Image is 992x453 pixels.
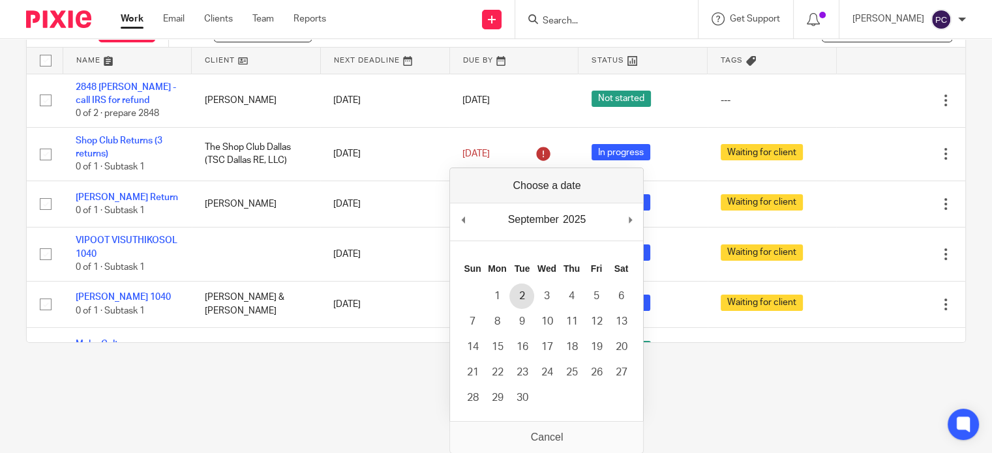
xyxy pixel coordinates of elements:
[534,309,559,334] button: 10
[192,127,321,181] td: The Shop Club Dallas (TSC Dallas RE, LLC)
[76,263,145,272] span: 0 of 1 · Subtask 1
[534,360,559,385] button: 24
[76,306,145,315] span: 0 of 1 · Subtask 1
[460,309,485,334] button: 7
[76,193,178,202] a: [PERSON_NAME] Return
[460,360,485,385] button: 21
[584,309,609,334] button: 12
[721,244,803,261] span: Waiting for client
[293,12,326,25] a: Reports
[121,12,143,25] a: Work
[592,91,651,107] span: Not started
[515,263,530,274] abbr: Tuesday
[584,284,609,309] button: 5
[76,163,145,172] span: 0 of 1 · Subtask 1
[624,210,637,229] button: Next Month
[559,284,584,309] button: 4
[485,360,509,385] button: 22
[76,206,145,215] span: 0 of 1 · Subtask 1
[534,334,559,360] button: 17
[76,293,171,302] a: [PERSON_NAME] 1040
[320,227,449,281] td: [DATE]
[534,284,559,309] button: 3
[460,334,485,360] button: 14
[721,194,803,211] span: Waiting for client
[559,334,584,360] button: 18
[457,210,470,229] button: Previous Month
[561,210,588,229] div: 2025
[509,360,534,385] button: 23
[721,57,743,64] span: Tags
[485,309,509,334] button: 8
[485,385,509,411] button: 29
[609,334,633,360] button: 20
[76,236,177,258] a: VIPOOT VISUTHIKOSOL 1040
[76,340,132,349] a: Make Culture
[462,96,490,105] span: [DATE]
[252,12,274,25] a: Team
[584,360,609,385] button: 26
[485,334,509,360] button: 15
[320,74,449,127] td: [DATE]
[559,360,584,385] button: 25
[509,385,534,411] button: 30
[76,83,176,105] a: 2848 [PERSON_NAME] - call IRS for refund
[464,263,481,274] abbr: Sunday
[320,127,449,181] td: [DATE]
[609,284,633,309] button: 6
[584,334,609,360] button: 19
[559,309,584,334] button: 11
[204,12,233,25] a: Clients
[485,284,509,309] button: 1
[320,181,449,227] td: [DATE]
[163,12,185,25] a: Email
[509,334,534,360] button: 16
[192,74,321,127] td: [PERSON_NAME]
[852,12,924,25] p: [PERSON_NAME]
[592,144,650,160] span: In progress
[320,281,449,327] td: [DATE]
[192,181,321,227] td: [PERSON_NAME]
[509,284,534,309] button: 2
[614,263,629,274] abbr: Saturday
[564,263,580,274] abbr: Thursday
[609,309,633,334] button: 13
[931,9,952,30] img: svg%3E
[320,327,449,373] td: [DATE]
[537,263,556,274] abbr: Wednesday
[26,10,91,28] img: Pixie
[591,263,603,274] abbr: Friday
[76,109,159,118] span: 0 of 2 · prepare 2848
[609,360,633,385] button: 27
[721,295,803,311] span: Waiting for client
[509,309,534,334] button: 9
[460,385,485,411] button: 28
[721,94,824,107] div: ---
[541,16,659,27] input: Search
[488,263,506,274] abbr: Monday
[76,136,162,158] a: Shop Club Returns (3 returns)
[506,210,561,229] div: September
[462,149,490,158] span: [DATE]
[721,144,803,160] span: Waiting for client
[192,281,321,327] td: [PERSON_NAME] & [PERSON_NAME]
[730,14,780,23] span: Get Support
